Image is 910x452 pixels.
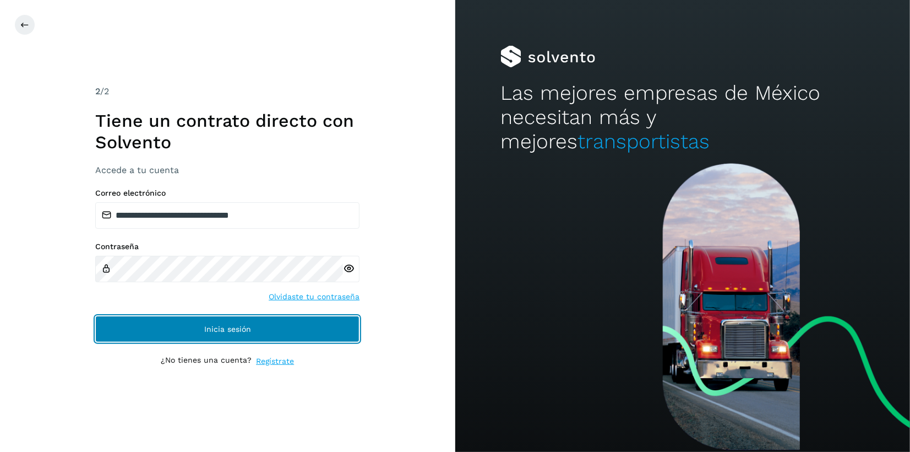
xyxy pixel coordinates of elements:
[204,325,251,333] span: Inicia sesión
[95,189,359,198] label: Correo electrónico
[269,291,359,303] a: Olvidaste tu contraseña
[577,130,710,153] span: transportistas
[95,165,359,175] h3: Accede a tu cuenta
[161,356,252,367] p: ¿No tienes una cuenta?
[95,316,359,342] button: Inicia sesión
[95,110,359,153] h1: Tiene un contrato directo con Solvento
[95,86,100,96] span: 2
[95,242,359,251] label: Contraseña
[95,85,359,98] div: /2
[500,81,864,154] h2: Las mejores empresas de México necesitan más y mejores
[256,356,294,367] a: Regístrate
